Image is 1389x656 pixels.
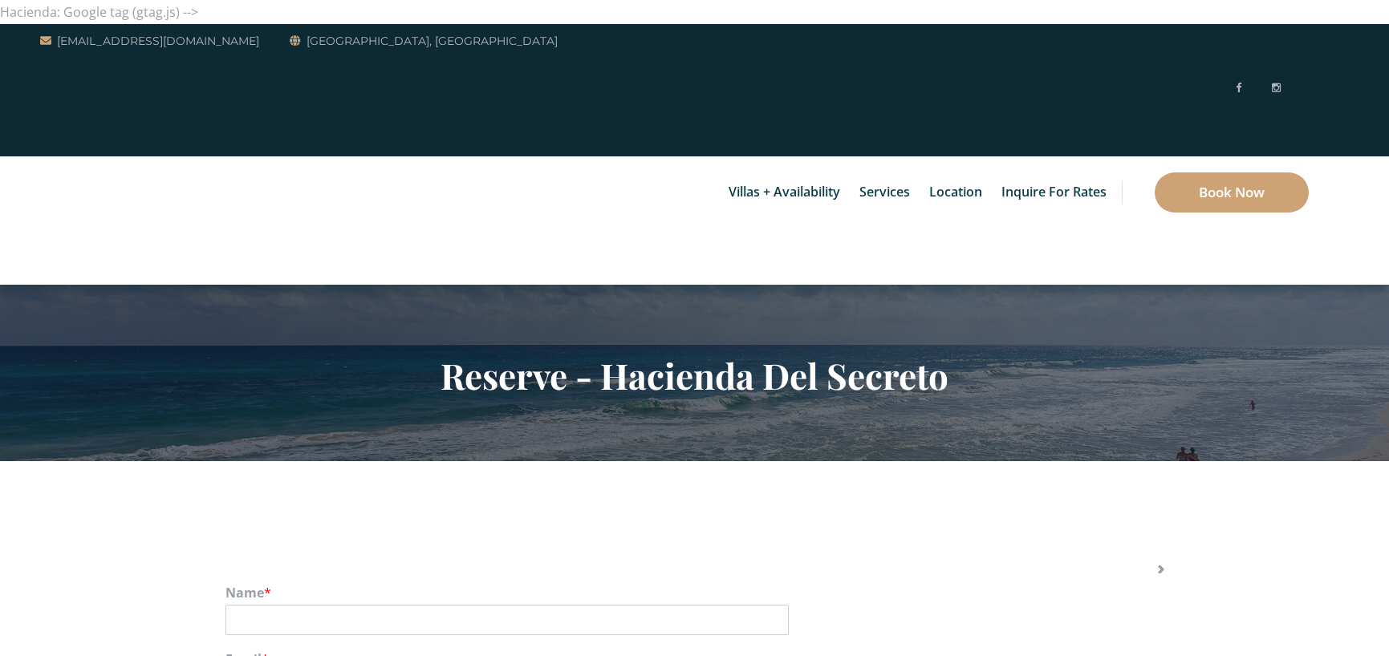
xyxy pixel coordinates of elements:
[721,156,848,229] a: Villas + Availability
[851,156,918,229] a: Services
[993,156,1115,229] a: Inquire for Rates
[225,354,1164,396] h2: Reserve - Hacienda Del Secreto
[1155,172,1309,213] a: Book Now
[290,31,558,51] a: [GEOGRAPHIC_DATA], [GEOGRAPHIC_DATA]
[40,31,259,51] a: [EMAIL_ADDRESS][DOMAIN_NAME]
[40,160,116,281] img: Awesome Logo
[225,585,1164,601] label: Name
[1296,29,1309,149] img: svg%3E
[921,156,990,229] a: Location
